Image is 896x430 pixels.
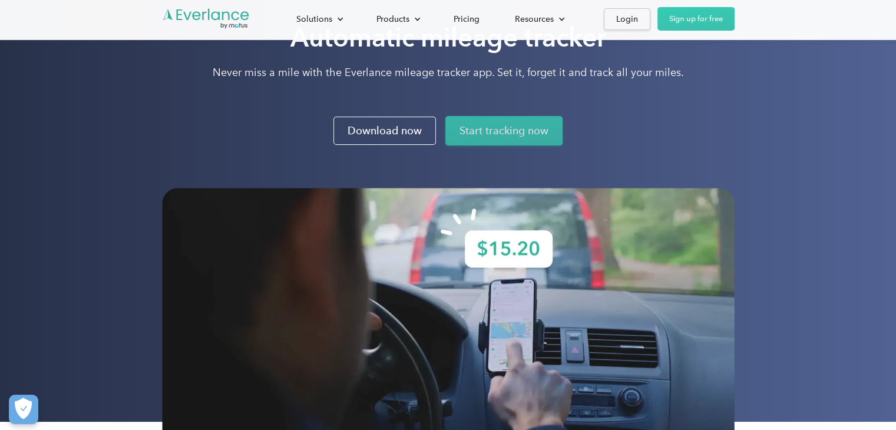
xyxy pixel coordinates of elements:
div: Resources [503,8,574,29]
a: Pricing [442,8,491,29]
a: Start tracking now [445,116,563,145]
a: Sign up for free [657,7,735,31]
p: Never miss a mile with the Everlance mileage tracker app. Set it, forget it and track all your mi... [213,65,684,80]
a: Login [604,8,650,29]
button: Cookies Settings [9,395,38,424]
div: Products [365,8,430,29]
a: Go to homepage [162,8,250,30]
div: Resources [515,11,554,26]
div: Pricing [454,11,480,26]
div: Login [616,11,638,26]
div: Solutions [296,11,332,26]
div: Solutions [285,8,353,29]
div: Products [376,11,409,26]
a: Download now [333,117,436,145]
